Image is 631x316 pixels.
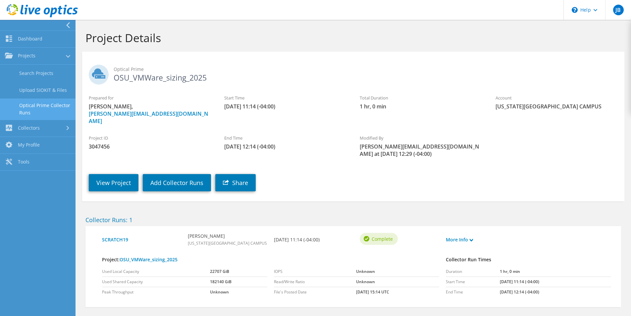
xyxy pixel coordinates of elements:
[210,277,267,287] td: 182140 GiB
[274,277,356,287] td: Read/Write Ratio
[102,256,439,263] h4: Project:
[500,277,611,287] td: [DATE] 11:14 (-04:00)
[89,65,618,81] h2: OSU_VMWare_sizing_2025
[496,103,618,110] span: [US_STATE][GEOGRAPHIC_DATA] CAMPUS
[572,7,578,13] svg: \n
[446,256,611,263] h4: Collector Run Times
[500,287,611,297] td: [DATE] 12:14 (-04:00)
[102,277,210,287] td: Used Shared Capacity
[89,135,211,141] label: Project ID
[446,236,473,243] a: More Info
[274,267,356,277] td: IOPS
[89,95,211,101] label: Prepared for
[274,236,320,243] b: [DATE] 11:14 (-04:00)
[210,267,267,277] td: 22707 GiB
[446,277,500,287] td: Start Time
[89,143,211,150] span: 3047456
[496,95,618,101] label: Account
[360,143,482,158] span: [PERSON_NAME][EMAIL_ADDRESS][DOMAIN_NAME] at [DATE] 12:29 (-04:00)
[102,267,210,277] td: Used Local Capacity
[224,95,346,101] label: Start Time
[224,143,346,150] span: [DATE] 12:14 (-04:00)
[210,287,267,297] td: Unknown
[356,267,439,277] td: Unknown
[360,103,482,110] span: 1 hr, 0 min
[143,174,211,191] a: Add Collector Runs
[613,5,624,15] span: JB
[360,95,482,101] label: Total Duration
[89,174,138,191] a: View Project
[102,236,181,243] a: SCRATCH19
[356,287,439,297] td: [DATE] 15:14 UTC
[500,267,611,277] td: 1 hr, 0 min
[188,232,267,240] b: [PERSON_NAME]
[224,103,346,110] span: [DATE] 11:14 (-04:00)
[446,287,500,297] td: End Time
[274,287,356,297] td: File's Posted Date
[446,267,500,277] td: Duration
[85,31,618,45] h1: Project Details
[215,174,256,191] a: Share
[360,135,482,141] label: Modified By
[89,103,211,125] span: [PERSON_NAME],
[188,240,267,246] span: [US_STATE][GEOGRAPHIC_DATA] CAMPUS
[89,110,208,125] a: [PERSON_NAME][EMAIL_ADDRESS][DOMAIN_NAME]
[102,287,210,297] td: Peak Throughput
[356,277,439,287] td: Unknown
[114,66,618,73] span: Optical Prime
[120,256,178,263] a: OSU_VMWare_sizing_2025
[372,235,393,242] span: Complete
[85,216,621,223] h2: Collector Runs: 1
[224,135,346,141] label: End Time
